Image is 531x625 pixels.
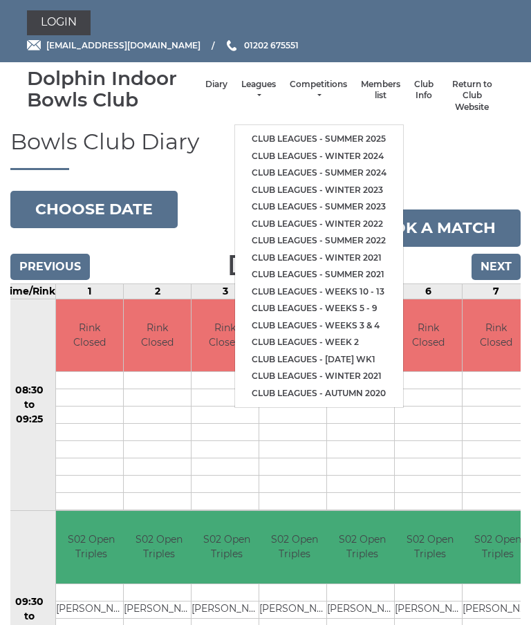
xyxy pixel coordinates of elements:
[235,165,403,182] a: Club leagues - Summer 2024
[235,148,403,165] a: Club leagues - Winter 2024
[244,40,299,50] span: 01202 675551
[235,351,403,369] a: Club leagues - [DATE] wk1
[235,182,403,199] a: Club leagues - Winter 2023
[235,368,403,385] a: Club leagues - Winter 2021
[225,39,299,52] a: Phone us 01202 675551
[395,299,462,372] td: Rink Closed
[56,299,123,372] td: Rink Closed
[343,209,521,247] a: Book a match
[124,511,194,584] td: S02 Open Triples
[395,283,463,299] td: 6
[192,299,259,372] td: Rink Closed
[46,40,201,50] span: [EMAIL_ADDRESS][DOMAIN_NAME]
[235,266,403,283] a: Club leagues - Summer 2021
[205,79,227,91] a: Diary
[124,299,191,372] td: Rink Closed
[463,299,530,372] td: Rink Closed
[235,216,403,233] a: Club leagues - Winter 2022
[235,317,403,335] a: Club leagues - Weeks 3 & 4
[290,79,347,102] a: Competitions
[27,10,91,35] a: Login
[234,124,404,408] ul: Leagues
[235,250,403,267] a: Club leagues - Winter 2021
[259,601,329,618] td: [PERSON_NAME]
[327,601,397,618] td: [PERSON_NAME]
[327,511,397,584] td: S02 Open Triples
[3,299,56,511] td: 08:30 to 09:25
[235,198,403,216] a: Club leagues - Summer 2023
[124,601,194,618] td: [PERSON_NAME]
[56,601,126,618] td: [PERSON_NAME]
[3,283,56,299] td: Time/Rink
[472,254,521,280] input: Next
[10,191,178,228] button: Choose date
[192,283,259,299] td: 3
[192,511,261,584] td: S02 Open Triples
[235,232,403,250] a: Club leagues - Summer 2022
[235,300,403,317] a: Club leagues - Weeks 5 - 9
[463,283,530,299] td: 7
[259,511,329,584] td: S02 Open Triples
[235,283,403,301] a: Club leagues - Weeks 10 - 13
[395,511,465,584] td: S02 Open Triples
[56,511,126,584] td: S02 Open Triples
[395,601,465,618] td: [PERSON_NAME]
[27,68,198,111] div: Dolphin Indoor Bowls Club
[56,283,124,299] td: 1
[235,131,403,148] a: Club leagues - Summer 2025
[361,79,400,102] a: Members list
[241,79,276,102] a: Leagues
[10,129,521,169] h1: Bowls Club Diary
[27,40,41,50] img: Email
[27,39,201,52] a: Email [EMAIL_ADDRESS][DOMAIN_NAME]
[414,79,434,102] a: Club Info
[10,254,90,280] input: Previous
[192,601,261,618] td: [PERSON_NAME]
[124,283,192,299] td: 2
[235,334,403,351] a: Club leagues - Week 2
[447,79,497,113] a: Return to Club Website
[227,40,236,51] img: Phone us
[235,385,403,402] a: Club leagues - Autumn 2020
